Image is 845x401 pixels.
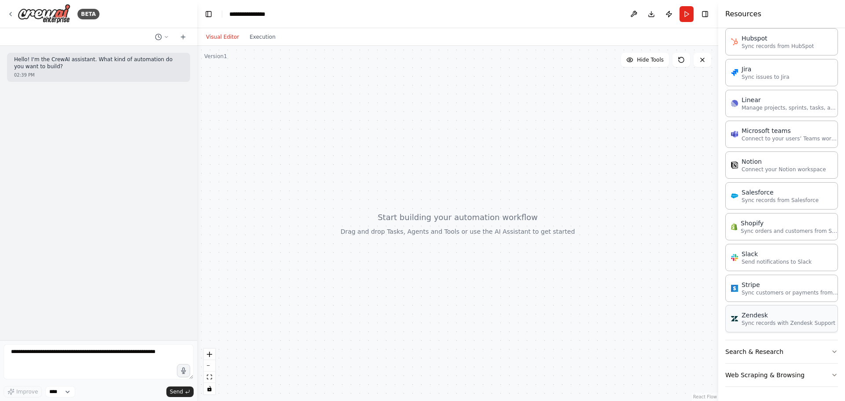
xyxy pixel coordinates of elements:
button: Switch to previous chat [151,32,173,42]
p: Connect to your users’ Teams workspaces [742,135,838,142]
p: Sync orders and customers from Shopify [741,228,838,235]
p: Sync records from HubSpot [742,43,814,50]
p: Sync issues to Jira [742,74,790,81]
div: BETA [77,9,99,19]
div: Linear [742,96,838,104]
button: Click to speak your automation idea [177,364,190,377]
button: Hide left sidebar [202,8,215,20]
button: Hide Tools [621,53,669,67]
img: HubSpot [731,38,738,45]
div: Salesforce [742,188,819,197]
div: Zendesk [742,311,835,320]
img: Linear [731,100,738,107]
button: Search & Research [725,340,838,363]
button: Hide right sidebar [699,8,711,20]
div: Jira [742,65,790,74]
img: Logo [18,4,70,24]
img: Shopify [731,223,737,230]
div: Shopify [741,219,838,228]
div: Microsoft teams [742,126,838,135]
button: Web Scraping & Browsing [725,364,838,386]
button: zoom in [204,349,215,360]
img: Notion [731,162,738,169]
span: Send [170,388,183,395]
div: Version 1 [204,53,227,60]
img: Slack [731,254,738,261]
p: Sync customers or payments from Stripe [742,289,838,296]
span: Hide Tools [637,56,664,63]
div: React Flow controls [204,349,215,394]
a: React Flow attribution [693,394,717,399]
p: Sync records with Zendesk Support [742,320,835,327]
img: Jira [731,69,738,76]
p: Send notifications to Slack [742,258,812,265]
div: Hubspot [742,34,814,43]
img: Stripe [731,285,738,292]
nav: breadcrumb [229,10,273,18]
h4: Resources [725,9,761,19]
span: Improve [16,388,38,395]
div: 02:39 PM [14,72,183,78]
button: Visual Editor [201,32,244,42]
img: Zendesk [731,315,738,322]
p: Connect your Notion workspace [742,166,826,173]
img: Microsoft Teams [731,131,738,138]
button: toggle interactivity [204,383,215,394]
div: Stripe [742,280,838,289]
button: zoom out [204,360,215,372]
p: Manage projects, sprints, tasks, and bug tracking in Linear [742,104,838,111]
img: Salesforce [731,192,738,199]
button: Send [166,386,194,397]
p: Hello! I'm the CrewAI assistant. What kind of automation do you want to build? [14,56,183,70]
button: Improve [4,386,42,397]
button: Execution [244,32,281,42]
button: fit view [204,372,215,383]
p: Sync records from Salesforce [742,197,819,204]
button: Start a new chat [176,32,190,42]
div: Notion [742,157,826,166]
div: Slack [742,250,812,258]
